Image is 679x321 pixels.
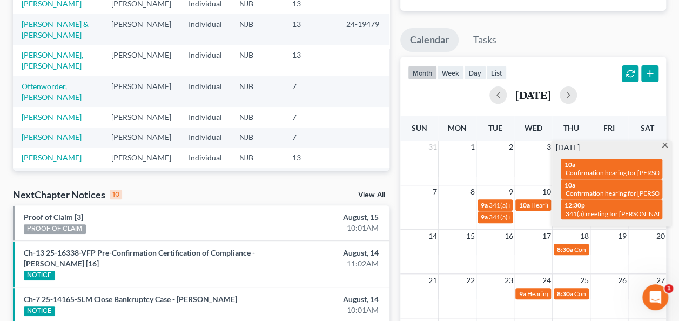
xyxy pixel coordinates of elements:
[507,141,514,153] span: 2
[267,294,379,305] div: August, 14
[557,245,573,253] span: 8:30a
[557,290,573,298] span: 8:30a
[22,82,82,102] a: Ottenworder, [PERSON_NAME]
[489,213,593,221] span: 341(a) meeting for [PERSON_NAME]
[427,274,438,287] span: 21
[463,28,506,52] a: Tasks
[267,248,379,258] div: August, 14
[563,123,579,132] span: Thu
[412,123,427,132] span: Sun
[180,76,231,107] td: Individual
[231,128,284,148] td: NJB
[231,45,284,76] td: NJB
[103,128,180,148] td: [PERSON_NAME]
[110,190,122,199] div: 10
[617,274,628,287] span: 26
[22,112,82,122] a: [PERSON_NAME]
[481,213,488,221] span: 9a
[469,141,476,153] span: 1
[519,201,529,209] span: 10a
[338,168,389,188] td: 24-20765
[103,168,180,188] td: [PERSON_NAME]
[267,305,379,316] div: 10:01AM
[507,185,514,198] span: 9
[655,274,666,287] span: 27
[284,45,338,76] td: 13
[180,45,231,76] td: Individual
[524,123,542,132] span: Wed
[481,201,488,209] span: 9a
[267,258,379,269] div: 11:02AM
[13,188,122,201] div: NextChapter Notices
[579,274,590,287] span: 25
[284,148,338,168] td: 13
[546,141,552,153] span: 3
[24,271,55,280] div: NOTICE
[432,185,438,198] span: 7
[22,153,82,162] a: [PERSON_NAME]
[24,306,55,316] div: NOTICE
[22,132,82,142] a: [PERSON_NAME]
[437,65,464,80] button: week
[564,201,584,209] span: 12:30p
[180,168,231,188] td: Individual
[541,230,552,243] span: 17
[427,141,438,153] span: 31
[284,128,338,148] td: 7
[564,160,575,169] span: 10a
[603,123,615,132] span: Fri
[103,45,180,76] td: [PERSON_NAME]
[427,230,438,243] span: 14
[541,185,552,198] span: 10
[519,290,526,298] span: 9a
[564,181,575,189] span: 10a
[231,107,284,127] td: NJB
[103,76,180,107] td: [PERSON_NAME]
[515,89,551,101] h2: [DATE]
[231,168,284,188] td: NJB
[22,50,83,70] a: [PERSON_NAME], [PERSON_NAME]
[267,212,379,223] div: August, 15
[555,142,579,153] span: [DATE]
[448,123,467,132] span: Mon
[284,107,338,127] td: 7
[503,274,514,287] span: 23
[503,230,514,243] span: 16
[284,14,338,45] td: 13
[408,65,437,80] button: month
[655,230,666,243] span: 20
[579,230,590,243] span: 18
[464,65,486,80] button: day
[486,65,507,80] button: list
[530,201,615,209] span: Hearing for [PERSON_NAME]
[24,212,83,222] a: Proof of Claim [3]
[103,148,180,168] td: [PERSON_NAME]
[400,28,459,52] a: Calendar
[24,224,86,234] div: PROOF OF CLAIM
[284,76,338,107] td: 7
[565,210,669,218] span: 341(a) meeting for [PERSON_NAME]
[180,128,231,148] td: Individual
[617,230,628,243] span: 19
[640,123,654,132] span: Sat
[642,284,668,310] iframe: Intercom live chat
[231,14,284,45] td: NJB
[180,148,231,168] td: Individual
[358,191,385,199] a: View All
[231,148,284,168] td: NJB
[541,274,552,287] span: 24
[267,223,379,233] div: 10:01AM
[231,76,284,107] td: NJB
[338,14,389,45] td: 24-19479
[465,274,476,287] span: 22
[489,201,593,209] span: 341(a) meeting for [PERSON_NAME]
[103,107,180,127] td: [PERSON_NAME]
[22,19,89,39] a: [PERSON_NAME] & [PERSON_NAME]
[24,248,255,268] a: Ch-13 25-16338-VFP Pre-Confirmation Certification of Compliance - [PERSON_NAME] [16]
[527,290,611,298] span: Hearing for [PERSON_NAME]
[664,284,673,293] span: 1
[180,107,231,127] td: Individual
[469,185,476,198] span: 8
[103,14,180,45] td: [PERSON_NAME]
[284,168,338,188] td: 13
